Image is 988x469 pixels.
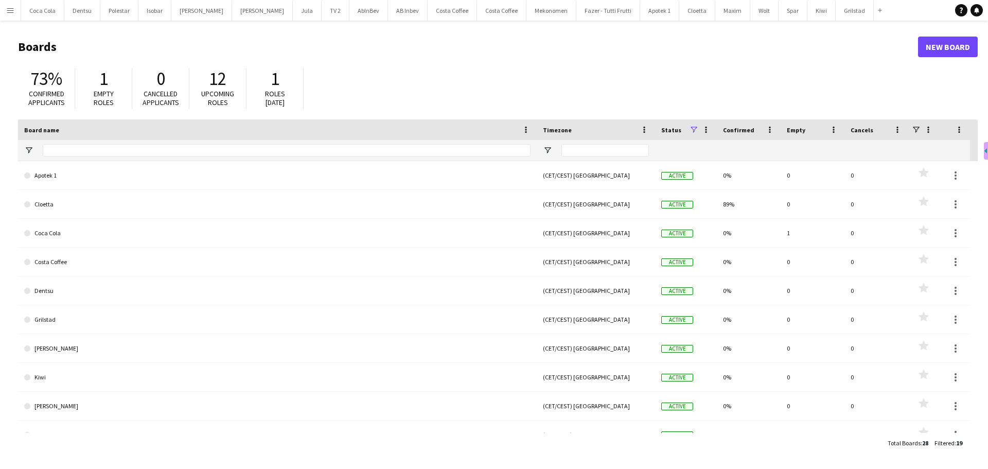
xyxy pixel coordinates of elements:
span: Upcoming roles [201,89,234,107]
div: 0 [844,421,908,449]
div: (CET/CEST) [GEOGRAPHIC_DATA] [537,161,655,189]
div: 0 [844,392,908,420]
div: (CET/CEST) [GEOGRAPHIC_DATA] [537,363,655,391]
div: 0 [844,219,908,247]
button: Spar [779,1,807,21]
span: 12 [209,67,226,90]
a: New Board [918,37,978,57]
div: : [934,433,962,453]
span: Total Boards [888,439,921,447]
div: 0 [844,305,908,334]
div: (CET/CEST) [GEOGRAPHIC_DATA] [537,248,655,276]
span: Status [661,126,681,134]
button: Jula [293,1,322,21]
div: 0% [717,392,781,420]
div: 0 [844,248,908,276]
h1: Boards [18,39,918,55]
input: Timezone Filter Input [561,144,649,157]
div: 0% [717,219,781,247]
span: Active [661,431,693,439]
button: AB Inbev [388,1,428,21]
button: Apotek 1 [640,1,679,21]
span: Active [661,316,693,324]
div: 0 [781,190,844,218]
div: 0% [717,363,781,391]
div: 0 [781,305,844,334]
button: Fazer - Tutti Frutti [576,1,640,21]
button: Costa Coffee [477,1,526,21]
div: 0% [717,248,781,276]
div: : [888,433,928,453]
a: Apotek 1 [24,161,531,190]
div: 0 [781,276,844,305]
div: (CET/CEST) [GEOGRAPHIC_DATA] [537,305,655,334]
button: Mekonomen [526,1,576,21]
button: Kiwi [807,1,836,21]
span: Active [661,287,693,295]
button: Grilstad [836,1,874,21]
button: Isobar [138,1,171,21]
span: Empty [787,126,805,134]
div: 1 [781,219,844,247]
a: [PERSON_NAME] [24,392,531,421]
div: 0 [781,161,844,189]
div: 0 [844,363,908,391]
span: Active [661,374,693,381]
a: Costa Coffee [24,248,531,276]
div: 0% [717,161,781,189]
div: (CET/CEST) [GEOGRAPHIC_DATA] [537,421,655,449]
button: [PERSON_NAME] [171,1,232,21]
span: Filtered [934,439,955,447]
div: 0 [844,276,908,305]
button: Dentsu [64,1,100,21]
a: Cloetta [24,190,531,219]
button: Open Filter Menu [543,146,552,155]
div: 0% [717,421,781,449]
div: (CET/CEST) [GEOGRAPHIC_DATA] [537,276,655,305]
div: 0 [844,334,908,362]
span: Roles [DATE] [265,89,285,107]
span: 73% [30,67,62,90]
span: Active [661,172,693,180]
input: Board name Filter Input [43,144,531,157]
span: Active [661,403,693,410]
a: Dentsu [24,276,531,305]
span: Empty roles [94,89,114,107]
button: Costa Coffee [428,1,477,21]
button: Cloetta [679,1,715,21]
div: (CET/CEST) [GEOGRAPHIC_DATA] [537,219,655,247]
a: Kiwi [24,363,531,392]
span: 28 [922,439,928,447]
span: Confirmed [723,126,754,134]
button: Maxim [715,1,750,21]
a: Maxim [24,421,531,449]
div: 0% [717,305,781,334]
span: 1 [271,67,279,90]
span: Active [661,201,693,209]
button: Wolt [750,1,779,21]
span: Active [661,258,693,266]
div: 89% [717,190,781,218]
span: Active [661,230,693,237]
button: [PERSON_NAME] [232,1,293,21]
div: 0% [717,334,781,362]
a: Coca Cola [24,219,531,248]
span: 19 [956,439,962,447]
span: Confirmed applicants [28,89,65,107]
div: (CET/CEST) [GEOGRAPHIC_DATA] [537,190,655,218]
div: 0 [781,363,844,391]
div: 0% [717,276,781,305]
span: Active [661,345,693,353]
button: Polestar [100,1,138,21]
div: 0 [844,161,908,189]
div: 0 [844,190,908,218]
div: 0 [781,248,844,276]
a: [PERSON_NAME] [24,334,531,363]
span: Board name [24,126,59,134]
a: Grilstad [24,305,531,334]
button: Coca Cola [21,1,64,21]
div: 0 [781,392,844,420]
button: Open Filter Menu [24,146,33,155]
button: TV 2 [322,1,349,21]
div: (CET/CEST) [GEOGRAPHIC_DATA] [537,392,655,420]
